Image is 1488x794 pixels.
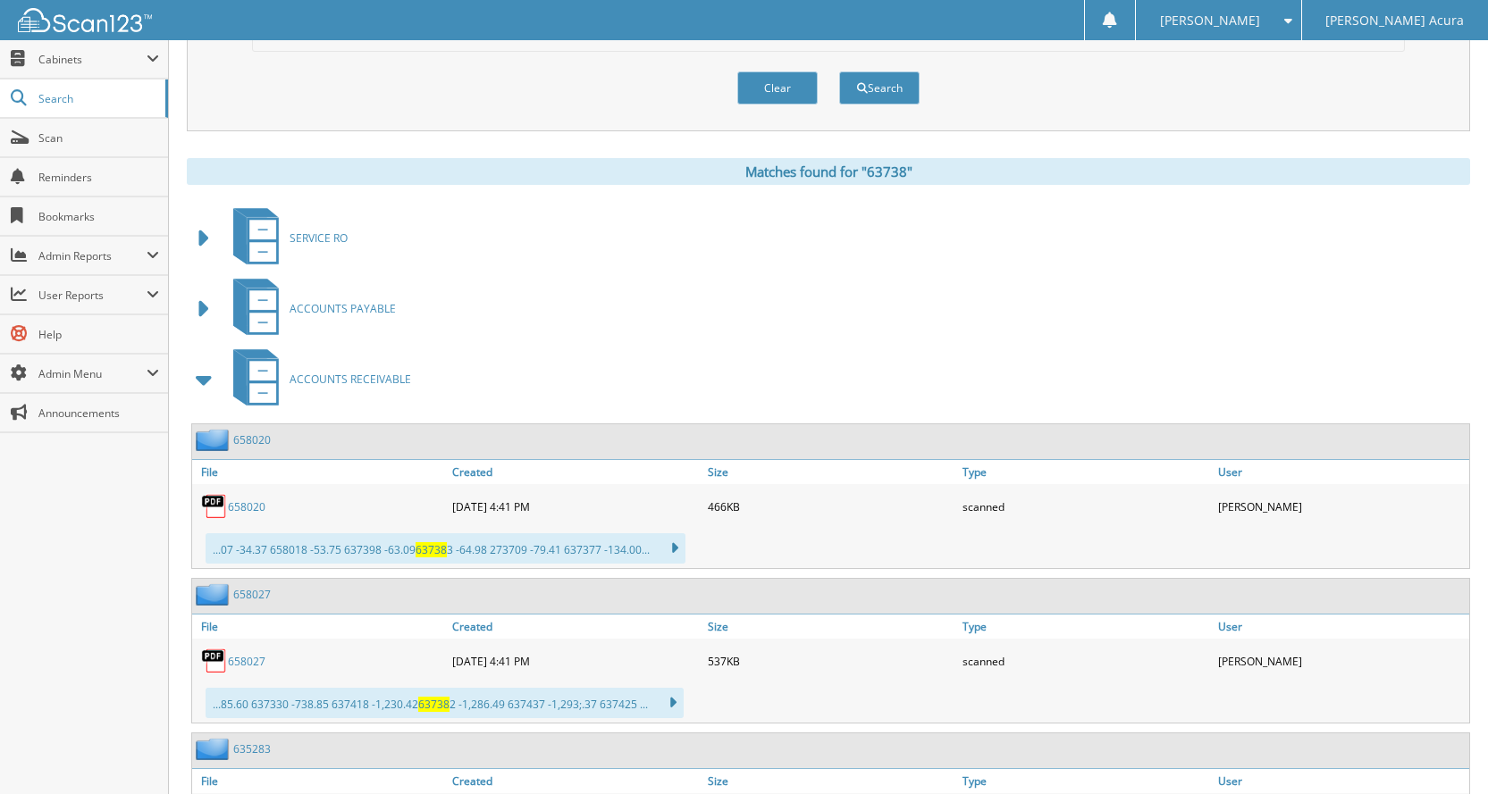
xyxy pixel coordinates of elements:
[290,230,348,246] span: SERVICE RO
[1214,614,1469,639] a: User
[958,643,1214,679] div: scanned
[448,460,703,484] a: Created
[38,91,156,106] span: Search
[192,460,448,484] a: File
[233,587,271,602] a: 658027
[958,614,1214,639] a: Type
[233,432,271,447] a: 658020
[703,614,959,639] a: Size
[192,614,448,639] a: File
[196,583,233,606] img: folder2.png
[201,493,228,520] img: PDF.png
[839,71,920,104] button: Search
[958,489,1214,524] div: scanned
[448,643,703,679] div: [DATE] 4:41 PM
[290,372,411,387] span: ACCOUNTS RECEIVABLE
[228,654,265,669] a: 658027
[448,614,703,639] a: Created
[201,648,228,674] img: PDF.png
[448,489,703,524] div: [DATE] 4:41 PM
[223,273,396,344] a: ACCOUNTS PAYABLE
[1160,15,1260,26] span: [PERSON_NAME]
[1214,460,1469,484] a: User
[703,643,959,679] div: 537KB
[206,533,685,564] div: ...07 -34.37 658018 -53.75 637398 -63.09 3 -64.98 273709 -79.41 637377 -134.00...
[187,158,1470,185] div: Matches found for "63738"
[228,499,265,514] a: 658020
[38,405,159,421] span: Announcements
[958,769,1214,793] a: Type
[223,344,411,414] a: ACCOUNTS RECEIVABLE
[196,738,233,760] img: folder2.png
[448,769,703,793] a: Created
[38,248,147,263] span: Admin Reports
[206,688,684,718] div: ...85.60 637330 -738.85 637418 -1,230.42 2 -1,286.49 637437 -1,293;.37 637425 ...
[703,460,959,484] a: Size
[703,769,959,793] a: Size
[290,301,396,316] span: ACCOUNTS PAYABLE
[38,170,159,185] span: Reminders
[737,71,818,104] button: Clear
[38,209,159,224] span: Bookmarks
[1214,643,1469,679] div: [PERSON_NAME]
[192,769,448,793] a: File
[1214,489,1469,524] div: [PERSON_NAME]
[958,460,1214,484] a: Type
[1214,769,1469,793] a: User
[1325,15,1464,26] span: [PERSON_NAME] Acura
[38,130,159,146] span: Scan
[703,489,959,524] div: 466KB
[38,366,147,381] span: Admin Menu
[416,542,447,557] span: 63738
[196,429,233,451] img: folder2.png
[18,8,152,32] img: scan123-logo-white.svg
[38,52,147,67] span: Cabinets
[38,327,159,342] span: Help
[223,203,348,273] a: SERVICE RO
[233,741,271,756] a: 635283
[418,697,450,712] span: 63738
[38,288,147,303] span: User Reports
